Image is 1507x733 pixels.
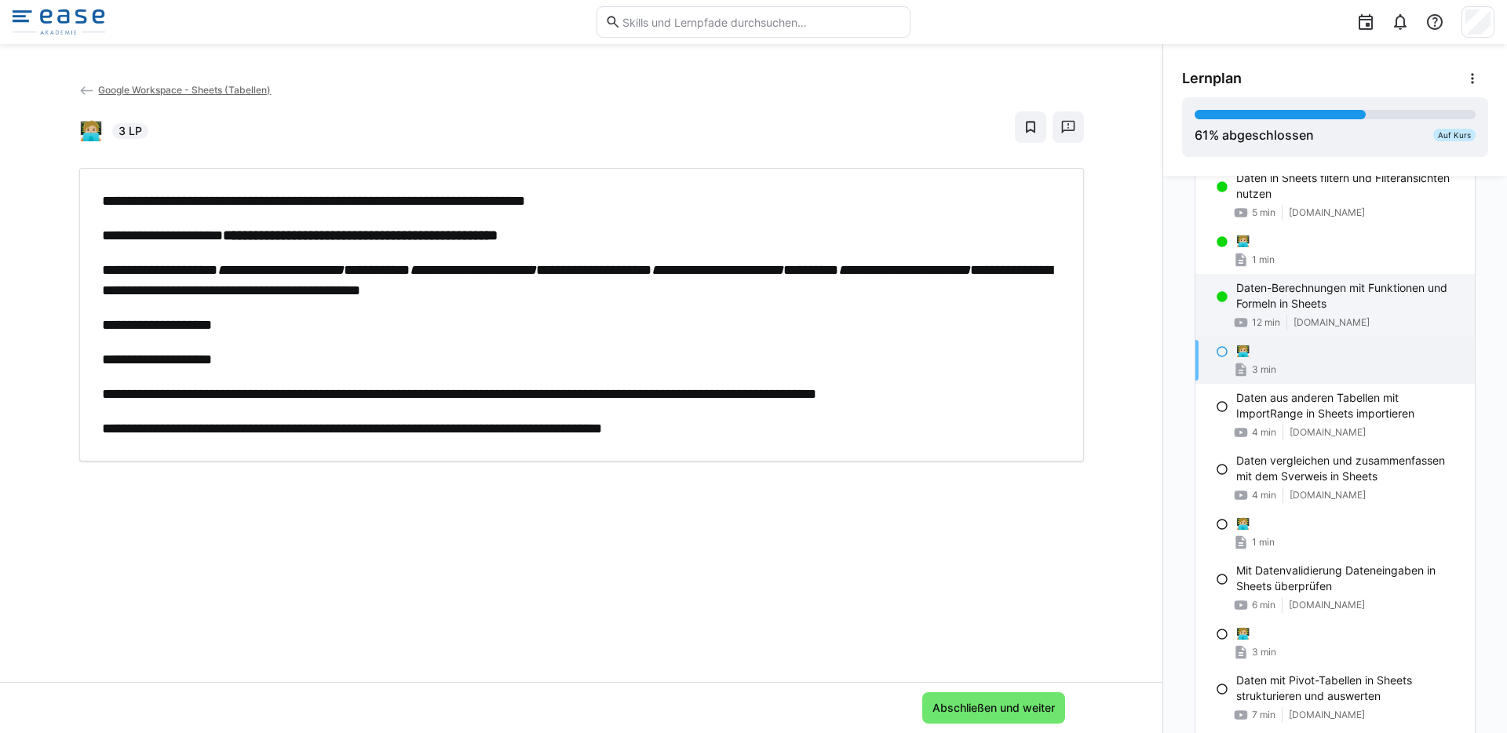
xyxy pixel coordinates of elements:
span: [DOMAIN_NAME] [1290,426,1366,439]
span: [DOMAIN_NAME] [1289,599,1365,611]
span: 3 min [1252,646,1276,658]
span: [DOMAIN_NAME] [1294,316,1370,329]
span: Lernplan [1182,70,1242,87]
span: 12 min [1252,316,1280,329]
p: 🧑🏼‍💻 [1236,343,1250,359]
p: Daten aus anderen Tabellen mit ImportRange in Sheets importieren [1236,390,1462,421]
span: [DOMAIN_NAME] [1289,709,1365,721]
button: Abschließen und weiter [922,692,1065,724]
p: Daten mit Pivot-Tabellen in Sheets strukturieren und auswerten [1236,673,1462,704]
h2: 🧑🏼‍💻 [79,119,103,143]
span: 61 [1195,127,1209,143]
span: 7 min [1252,709,1275,721]
p: Daten vergleichen und zusammenfassen mit dem Sverweis in Sheets [1236,453,1462,484]
span: 6 min [1252,599,1275,611]
div: % abgeschlossen [1195,126,1314,144]
span: Abschließen und weiter [930,700,1057,716]
span: 5 min [1252,206,1275,219]
div: Auf Kurs [1433,129,1476,141]
a: Google Workspace - Sheets (Tabellen) [79,84,272,96]
p: 🧑🏼‍💻 [1236,516,1250,531]
p: 🧑🏼‍💻 [1236,233,1250,249]
span: 4 min [1252,426,1276,439]
span: 4 min [1252,489,1276,501]
p: Mit Datenvalidierung Dateneingaben in Sheets überprüfen [1236,563,1462,594]
input: Skills und Lernpfade durchsuchen… [621,15,902,29]
span: 1 min [1252,536,1275,549]
span: [DOMAIN_NAME] [1290,489,1366,501]
span: [DOMAIN_NAME] [1289,206,1365,219]
p: Daten in Sheets filtern und Filteransichten nutzen [1236,170,1462,202]
p: 🧑🏼‍💻 [1236,625,1250,641]
span: 3 LP [119,123,142,139]
span: 3 min [1252,363,1276,376]
p: Daten-Berechnungen mit Funktionen und Formeln in Sheets [1236,280,1462,312]
span: 1 min [1252,253,1275,266]
span: Google Workspace - Sheets (Tabellen) [98,84,271,96]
